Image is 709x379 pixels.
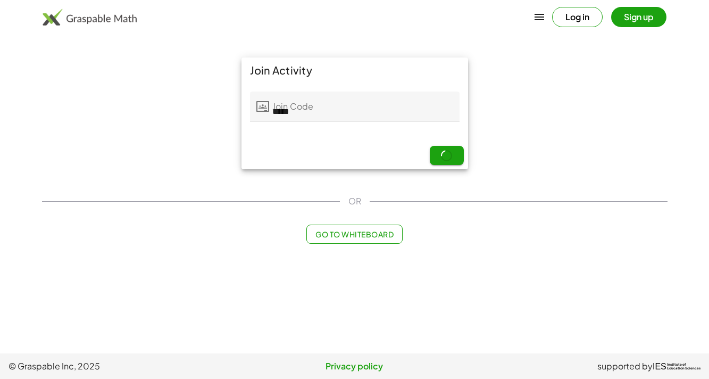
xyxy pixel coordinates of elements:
span: OR [348,195,361,208]
div: Join Activity [241,57,468,83]
button: Sign up [611,7,666,27]
button: Go to Whiteboard [306,225,403,244]
span: IES [653,361,666,372]
a: Privacy policy [239,360,470,373]
span: Institute of Education Sciences [667,363,700,370]
a: IESInstitute ofEducation Sciences [653,360,700,373]
span: © Graspable Inc, 2025 [9,360,239,373]
button: Log in [552,7,603,27]
span: Go to Whiteboard [315,229,394,239]
span: supported by [597,360,653,373]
